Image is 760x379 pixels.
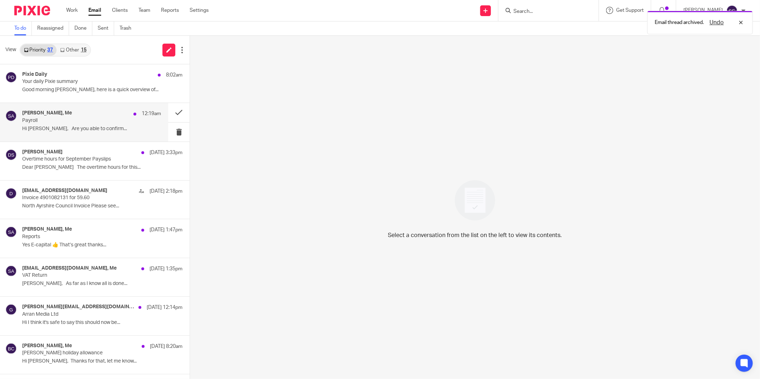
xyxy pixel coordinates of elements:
[147,304,182,311] p: [DATE] 12:14pm
[5,304,17,315] img: svg%3E
[22,358,182,364] p: Hi [PERSON_NAME], Thanks for that, let me know...
[150,343,182,350] p: [DATE] 8:20am
[138,7,150,14] a: Team
[22,234,150,240] p: Reports
[22,311,150,318] p: Arran Media Ltd
[37,21,69,35] a: Reassigned
[5,265,17,277] img: svg%3E
[22,110,72,116] h4: [PERSON_NAME], Me
[5,188,17,199] img: svg%3E
[166,72,182,79] p: 8:02am
[20,44,57,56] a: Priority37
[150,226,182,233] p: [DATE] 1:47pm
[57,44,90,56] a: Other15
[14,6,50,15] img: Pixie
[88,7,101,14] a: Email
[22,164,182,171] p: Dear [PERSON_NAME] The overtime hours for this...
[161,7,179,14] a: Reports
[22,343,72,349] h4: [PERSON_NAME], Me
[22,126,161,132] p: Hi [PERSON_NAME], Are you able to confirm...
[22,195,150,201] p: Invoice 4901082131 for 59.60
[388,231,562,240] p: Select a conversation from the list on the left to view its contents.
[22,350,150,356] p: [PERSON_NAME] holiday allowance
[5,110,17,122] img: svg%3E
[5,343,17,354] img: svg%3E
[726,5,738,16] img: svg%3E
[22,203,182,209] p: North Ayrshire Council Invoice Please see...
[22,118,133,124] p: Payroll
[22,72,47,78] h4: Pixie Daily
[22,272,150,279] p: VAT Return
[22,304,135,310] h4: [PERSON_NAME][EMAIL_ADDRESS][DOMAIN_NAME]
[22,242,182,248] p: Yes E-capital 👍 That’s great thanks...
[142,110,161,117] p: 12:19am
[74,21,92,35] a: Done
[707,18,726,27] button: Undo
[112,7,128,14] a: Clients
[5,226,17,238] img: svg%3E
[450,176,500,225] img: image
[150,188,182,195] p: [DATE] 2:18pm
[22,156,150,162] p: Overtime hours for September Payslips
[66,7,78,14] a: Work
[5,72,17,83] img: svg%3E
[22,226,72,232] h4: [PERSON_NAME], Me
[22,320,182,326] p: Hi I think it's safe to say this should now be...
[22,281,182,287] p: [PERSON_NAME], As far as I know all is done...
[47,48,53,53] div: 37
[14,21,32,35] a: To do
[22,149,63,155] h4: [PERSON_NAME]
[190,7,209,14] a: Settings
[5,149,17,161] img: svg%3E
[655,19,704,26] p: Email thread archived.
[22,87,182,93] p: Good morning [PERSON_NAME], here is a quick overview of...
[22,265,117,271] h4: [EMAIL_ADDRESS][DOMAIN_NAME], Me
[81,48,87,53] div: 15
[150,265,182,272] p: [DATE] 1:35pm
[22,79,150,85] p: Your daily Pixie summary
[5,46,16,54] span: View
[98,21,114,35] a: Sent
[22,188,107,194] h4: [EMAIL_ADDRESS][DOMAIN_NAME]
[120,21,137,35] a: Trash
[150,149,182,156] p: [DATE] 3:33pm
